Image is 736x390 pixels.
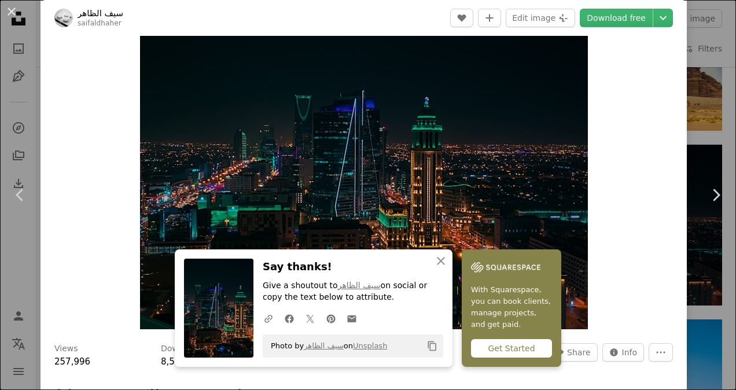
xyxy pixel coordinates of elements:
a: Share on Facebook [279,307,300,330]
a: Next [695,139,736,251]
a: saifaldhaher [78,19,122,27]
span: Photo by on [265,337,387,355]
span: Info [622,344,638,361]
button: More Actions [649,343,673,362]
button: Like [450,9,473,27]
button: Choose download size [653,9,673,27]
h3: Say thanks! [263,259,443,275]
span: 8,598 [161,356,186,367]
h3: Views [54,343,78,355]
a: Share on Twitter [300,307,321,330]
h3: Downloads [161,343,205,355]
a: سيف الظاهر [304,341,344,350]
span: With Squarespace, you can book clients, manage projects, and get paid. [471,284,552,330]
a: Share over email [341,307,362,330]
img: Go to سيف الظاهر's profile [54,9,73,27]
p: Give a shoutout to on social or copy the text below to attribute. [263,280,443,303]
button: Add to Collection [478,9,501,27]
span: Share [567,344,590,361]
img: file-1747939142011-51e5cc87e3c9 [471,259,540,276]
button: Copy to clipboard [422,336,442,356]
span: 257,996 [54,356,90,367]
a: سيف الظاهر [338,281,381,290]
button: Stats about this image [602,343,645,362]
a: With Squarespace, you can book clients, manage projects, and get paid.Get Started [462,249,561,367]
a: Unsplash [353,341,387,350]
button: Edit image [506,9,575,27]
a: Download free [580,9,653,27]
button: Share this image [547,343,597,362]
a: Share on Pinterest [321,307,341,330]
a: سيف الظاهر [78,8,123,19]
div: Get Started [471,339,552,358]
